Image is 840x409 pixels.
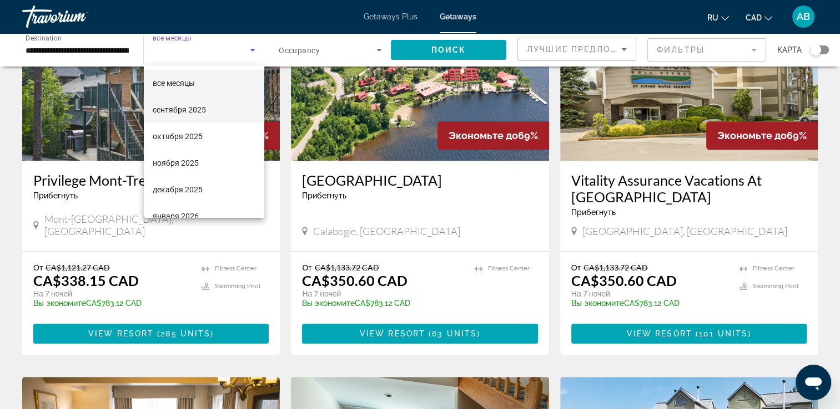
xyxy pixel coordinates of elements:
span: сентября 2025 [153,103,206,116]
iframe: Кнопка запуска окна обмена сообщениями [796,365,831,400]
span: января 2026 [153,209,199,223]
span: декабря 2025 [153,183,203,196]
span: все месяцы [153,79,195,88]
span: ноября 2025 [153,156,199,170]
span: октября 2025 [153,130,203,143]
